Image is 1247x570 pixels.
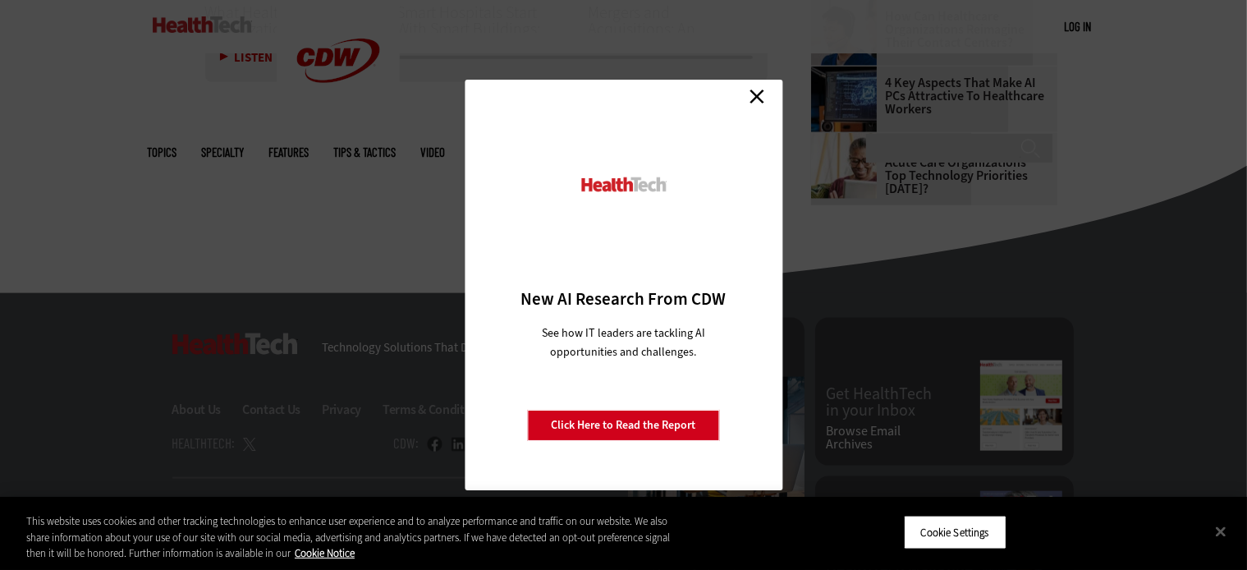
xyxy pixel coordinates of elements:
a: More information about your privacy [295,546,355,560]
button: Close [1203,513,1239,549]
img: HealthTech_0.png [579,176,668,193]
h3: New AI Research From CDW [493,287,754,310]
button: Cookie Settings [904,515,1006,549]
a: Click Here to Read the Report [528,410,720,441]
div: This website uses cookies and other tracking technologies to enhance user experience and to analy... [26,513,685,562]
a: Close [745,84,769,108]
p: See how IT leaders are tackling AI opportunities and challenges. [522,324,725,361]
